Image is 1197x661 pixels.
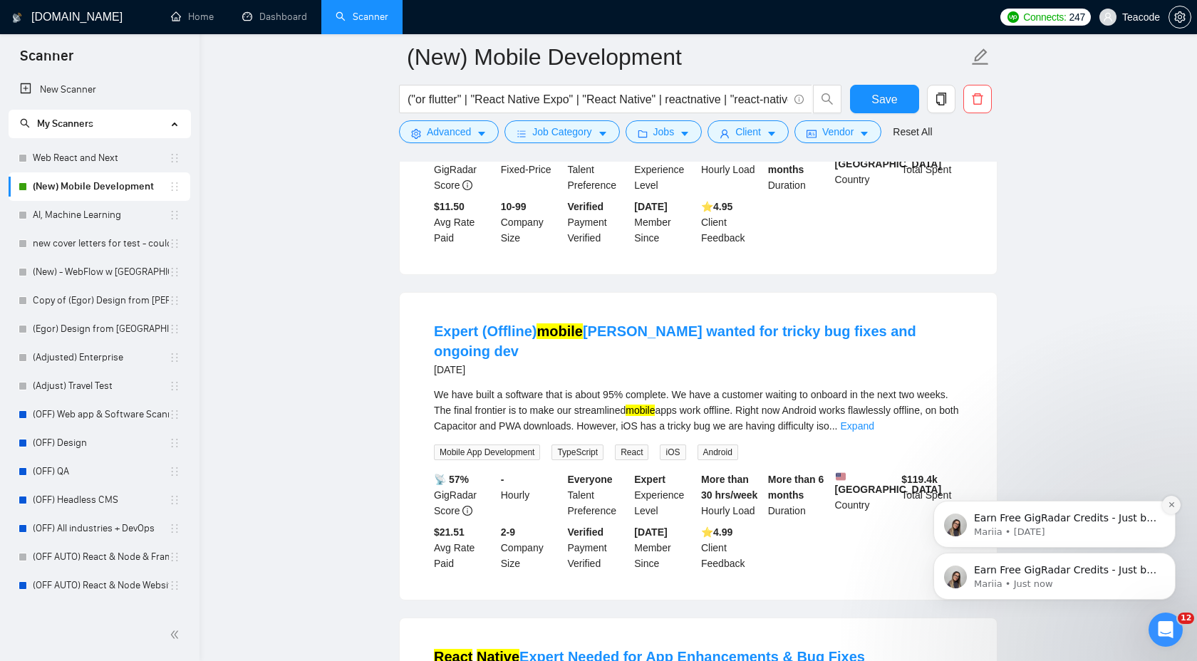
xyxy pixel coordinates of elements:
span: folder [638,128,648,139]
span: holder [169,209,180,221]
span: user [1103,12,1113,22]
span: 247 [1069,9,1085,25]
button: idcardVendorcaret-down [794,120,881,143]
a: (New) Mobile Development [33,172,169,201]
button: settingAdvancedcaret-down [399,120,499,143]
span: info-circle [462,506,472,516]
div: Hourly [498,472,565,519]
div: Talent Preference [565,146,632,193]
a: (OFF) Design [33,429,169,457]
span: iOS [660,444,685,460]
a: Expand [841,420,874,432]
li: (New) - WebFlow w Kasia [9,258,190,286]
span: double-left [170,628,184,642]
span: holder [169,323,180,335]
span: caret-down [767,128,777,139]
b: 2-9 [501,526,515,538]
b: [GEOGRAPHIC_DATA] [835,472,942,495]
div: Talent Preference [565,472,632,519]
span: holder [169,551,180,563]
span: holder [169,409,180,420]
b: $11.50 [434,201,465,212]
div: Experience Level [631,146,698,193]
span: holder [169,523,180,534]
span: holder [169,608,180,620]
div: Client Feedback [698,199,765,246]
b: More than 6 months [768,474,824,501]
li: Web React and Next [9,144,190,172]
span: holder [169,152,180,164]
span: Vendor [822,124,854,140]
span: holder [169,466,180,477]
div: We have built a software that is about 95% complete. We have a customer waiting to onboard in the... [434,387,963,434]
li: (OFF) All industries + DevOps [9,514,190,543]
div: GigRadar Score [431,472,498,519]
span: holder [169,494,180,506]
img: upwork-logo.png [1007,11,1019,23]
a: Expert (Offline)mobile[PERSON_NAME] wanted for tricky bug fixes and ongoing dev [434,323,916,359]
div: Payment Verified [565,524,632,571]
div: Total Spent [898,146,965,193]
span: Jobs [653,124,675,140]
b: 📡 57% [434,474,469,485]
li: (OFF) AI, Machine Learning [9,600,190,628]
span: search [814,93,841,105]
b: Expert [634,474,665,485]
span: Advanced [427,124,471,140]
button: folderJobscaret-down [626,120,703,143]
li: (OFF) Headless CMS [9,486,190,514]
span: Save [871,90,897,108]
a: searchScanner [336,11,388,23]
span: caret-down [477,128,487,139]
span: holder [169,238,180,249]
div: Hourly Load [698,472,765,519]
a: Reset All [893,124,932,140]
li: (New) Mobile Development [9,172,190,201]
span: caret-down [859,128,869,139]
span: 12 [1178,613,1194,624]
mark: mobile [537,323,582,339]
span: bars [517,128,527,139]
div: GigRadar Score [431,146,498,193]
span: My Scanners [20,118,93,130]
span: holder [169,380,180,392]
button: Save [850,85,919,113]
span: holder [169,181,180,192]
span: search [20,118,30,128]
div: Duration [765,472,832,519]
span: My Scanners [37,118,93,130]
span: delete [964,93,991,105]
iframe: Intercom live chat [1149,613,1183,647]
li: (Egor) Design from Dawid [9,315,190,343]
b: Everyone [568,474,613,485]
a: (Adjust) Travel Test [33,372,169,400]
a: (OFF) All industries + DevOps [33,514,169,543]
div: Total Spent [898,472,965,519]
a: (OFF AUTO) React & Node & Frameworks - Lower rate & No activity from lead [33,543,169,571]
button: delete [963,85,992,113]
span: holder [169,352,180,363]
li: (OFF AUTO) React & Node & Frameworks - Lower rate & No activity from lead [9,543,190,571]
div: Avg Rate Paid [431,199,498,246]
b: - [501,474,504,485]
a: AI, Machine Learning [33,201,169,229]
img: 🇺🇸 [836,472,846,482]
div: Hourly Load [698,146,765,193]
span: Android [698,444,738,460]
div: Payment Verified [565,199,632,246]
div: Fixed-Price [498,146,565,193]
li: (OFF) Web app & Software Scanner [9,400,190,429]
a: dashboardDashboard [242,11,307,23]
button: userClientcaret-down [708,120,789,143]
li: (OFF) QA [9,457,190,486]
span: Job Category [532,124,591,140]
span: caret-down [680,128,690,139]
img: logo [12,6,22,29]
b: Verified [568,201,604,212]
